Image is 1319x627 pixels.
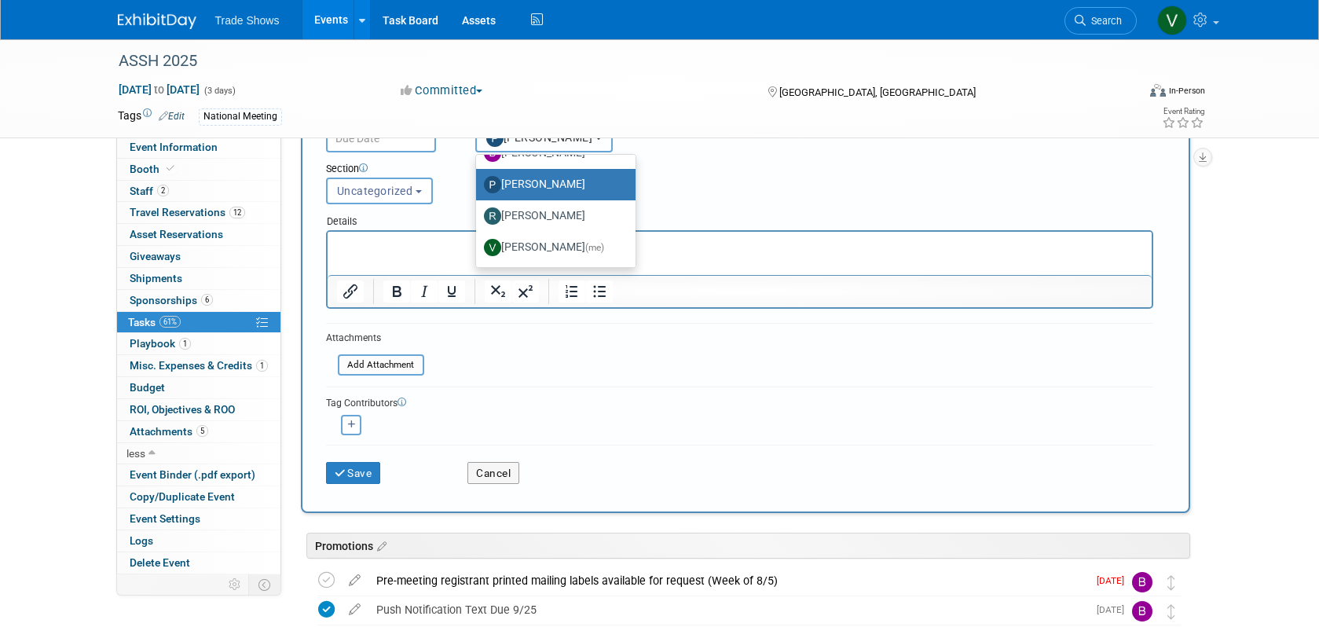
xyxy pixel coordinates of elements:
[484,239,501,256] img: V.jpg
[326,462,381,484] button: Save
[306,533,1190,559] div: Promotions
[130,534,153,547] span: Logs
[117,290,280,311] a: Sponsorships6
[159,316,181,328] span: 61%
[1157,5,1187,35] img: Vanessa Caslow
[1097,604,1132,615] span: [DATE]
[484,172,620,197] label: [PERSON_NAME]
[1150,84,1166,97] img: Format-Inperson.png
[117,246,280,267] a: Giveaways
[341,574,368,588] a: edit
[326,162,1083,178] div: Section
[117,137,280,158] a: Event Information
[484,235,620,260] label: [PERSON_NAME]
[368,596,1087,623] div: Push Notification Text Due 9/25
[326,207,1153,230] div: Details
[179,338,191,350] span: 1
[1132,572,1152,592] img: Becca Rensi
[130,490,235,503] span: Copy/Duplicate Event
[128,316,181,328] span: Tasks
[117,464,280,486] a: Event Binder (.pdf export)
[199,108,282,125] div: National Meeting
[130,556,190,569] span: Delete Event
[203,86,236,96] span: (3 days)
[467,462,519,484] button: Cancel
[117,333,280,354] a: Playbook1
[117,312,280,333] a: Tasks61%
[1167,575,1175,590] i: Move task
[126,447,145,460] span: less
[157,185,169,196] span: 2
[130,403,235,416] span: ROI, Objectives & ROO
[130,468,255,481] span: Event Binder (.pdf export)
[779,86,976,98] span: [GEOGRAPHIC_DATA], [GEOGRAPHIC_DATA]
[113,47,1113,75] div: ASSH 2025
[1064,7,1137,35] a: Search
[130,294,213,306] span: Sponsorships
[130,359,268,372] span: Misc. Expenses & Credits
[326,178,433,204] button: Uncategorized
[196,425,208,437] span: 5
[130,512,200,525] span: Event Settings
[328,232,1152,275] iframe: Rich Text Area
[368,567,1087,594] div: Pre-meeting registrant printed mailing labels available for request (Week of 8/5)
[326,332,424,345] div: Attachments
[215,14,280,27] span: Trade Shows
[117,268,280,289] a: Shipments
[117,486,280,508] a: Copy/Duplicate Event
[248,574,280,595] td: Toggle Event Tabs
[118,13,196,29] img: ExhibitDay
[1086,15,1122,27] span: Search
[130,425,208,438] span: Attachments
[484,207,501,225] img: R.jpg
[484,203,620,229] label: [PERSON_NAME]
[130,206,245,218] span: Travel Reservations
[326,394,1153,410] div: Tag Contributors
[130,272,182,284] span: Shipments
[117,355,280,376] a: Misc. Expenses & Credits1
[485,280,511,302] button: Subscript
[130,185,169,197] span: Staff
[1167,604,1175,619] i: Move task
[395,82,489,99] button: Committed
[373,537,387,553] a: Edit sections
[130,250,181,262] span: Giveaways
[201,294,213,306] span: 6
[117,181,280,202] a: Staff2
[586,280,613,302] button: Bullet list
[130,228,223,240] span: Asset Reservations
[341,603,368,617] a: edit
[411,280,438,302] button: Italic
[118,108,185,126] td: Tags
[1097,575,1132,586] span: [DATE]
[117,552,280,574] a: Delete Event
[117,224,280,245] a: Asset Reservations
[117,399,280,420] a: ROI, Objectives & ROO
[117,443,280,464] a: less
[337,280,364,302] button: Insert/edit link
[117,377,280,398] a: Budget
[130,163,178,175] span: Booth
[167,164,174,173] i: Booth reservation complete
[1132,601,1152,621] img: Becca Rensi
[383,280,410,302] button: Bold
[152,83,167,96] span: to
[559,280,585,302] button: Numbered list
[117,202,280,223] a: Travel Reservations12
[117,508,280,530] a: Event Settings
[130,141,218,153] span: Event Information
[256,360,268,372] span: 1
[130,381,165,394] span: Budget
[585,242,604,253] span: (me)
[117,421,280,442] a: Attachments5
[337,185,413,197] span: Uncategorized
[229,207,245,218] span: 12
[1162,108,1204,115] div: Event Rating
[1044,82,1206,105] div: Event Format
[484,176,501,193] img: P.jpg
[438,280,465,302] button: Underline
[486,131,593,144] span: [PERSON_NAME]
[1168,85,1205,97] div: In-Person
[117,530,280,552] a: Logs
